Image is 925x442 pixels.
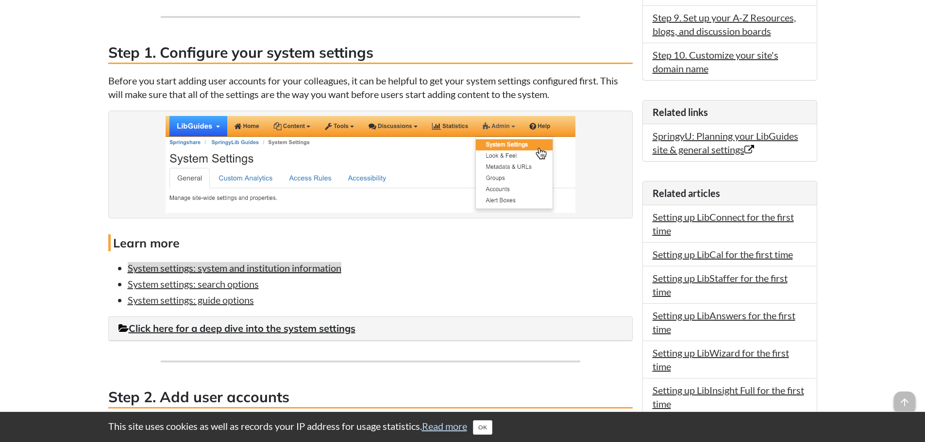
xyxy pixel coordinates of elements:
a: Step 9. Set up your A-Z Resources, blogs, and discussion boards [653,12,796,37]
h3: Step 2. Add user accounts [108,387,633,409]
a: Read more [422,420,467,432]
h3: Step 1. Configure your system settings [108,42,633,64]
div: This site uses cookies as well as records your IP address for usage statistics. [99,419,827,435]
a: System settings: search options [128,278,259,290]
a: Click here for a deep dive into the system settings [118,322,355,334]
a: Setting up LibStaffer for the first time [653,272,788,297]
a: Setting up LibConnect for the first time [653,211,794,236]
a: Step 10. Customize your site's domain name [653,49,778,74]
a: arrow_upward [894,393,915,404]
a: Setting up LibCal for the first time [653,248,793,260]
img: The System Settings page [166,116,575,213]
button: Close [473,420,492,435]
span: arrow_upward [894,392,915,413]
span: Related articles [653,187,720,199]
a: Setting up LibWizard for the first time [653,347,789,372]
a: Setting up LibAnswers for the first time [653,310,795,335]
a: System settings: system and institution information [128,262,341,274]
a: SpringyU: Planning your LibGuides site & general settings [653,130,798,155]
a: Setting up LibInsight Full for the first time [653,384,804,409]
span: Related links [653,106,708,118]
a: System settings: guide options [128,294,254,306]
h4: Learn more [108,234,633,251]
p: Before you start adding user accounts for your colleagues, it can be helpful to get your system s... [108,74,633,101]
